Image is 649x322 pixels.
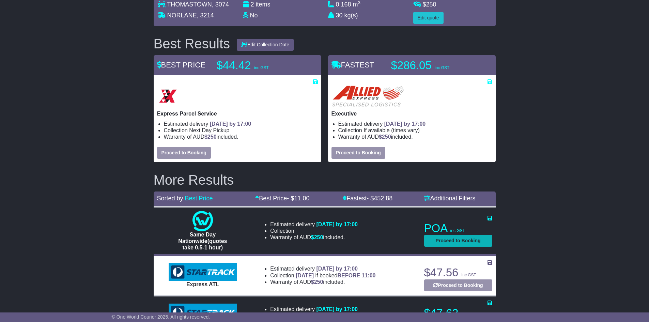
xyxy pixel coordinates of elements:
[212,1,229,8] span: , 3074
[379,134,391,140] span: $
[450,228,465,233] span: inc GST
[424,235,492,247] button: Proceed to Booking
[167,1,212,8] span: THOMASTOWN
[331,147,385,159] button: Proceed to Booking
[462,273,476,277] span: inc GST
[435,65,449,70] span: inc GST
[210,121,251,127] span: [DATE] by 17:00
[157,147,211,159] button: Proceed to Booking
[316,221,358,227] span: [DATE] by 17:00
[250,12,258,19] span: No
[364,127,420,133] span: If available (times vary)
[154,172,496,187] h2: More Results
[296,273,314,278] span: [DATE]
[424,266,492,279] p: $47.56
[338,121,492,127] li: Estimated delivery
[424,306,492,320] p: $47.62
[270,228,358,234] li: Collection
[270,279,375,285] li: Warranty of AUD included.
[178,232,227,250] span: Same Day Nationwide(quotes take 0.5-1 hour)
[255,195,309,202] a: Best Price- $11.00
[367,195,392,202] span: - $
[311,279,323,285] span: $
[423,1,436,8] span: $
[424,195,476,202] a: Additional Filters
[169,304,237,322] img: StarTrack: Express
[237,39,294,51] button: Edit Collection Date
[316,266,358,272] span: [DATE] by 17:00
[426,1,436,8] span: 250
[185,195,213,202] a: Best Price
[164,127,318,134] li: Collection
[150,36,234,51] div: Best Results
[254,65,269,70] span: inc GST
[316,306,358,312] span: [DATE] by 17:00
[337,273,360,278] span: BEFORE
[112,314,210,320] span: © One World Courier 2025. All rights reserved.
[314,234,323,240] span: 250
[251,1,254,8] span: 2
[157,110,318,117] p: Express Parcel Service
[424,221,492,235] p: POA
[270,272,375,279] li: Collection
[413,12,444,24] button: Edit quote
[189,127,229,133] span: Next Day Pickup
[186,281,219,287] span: Express ATL
[314,279,323,285] span: 250
[296,273,375,278] span: if booked
[167,12,197,19] span: NORLANE
[311,234,323,240] span: $
[270,221,358,228] li: Estimated delivery
[338,127,492,134] li: Collection
[331,61,374,69] span: FASTEST
[164,121,318,127] li: Estimated delivery
[157,195,183,202] span: Sorted by
[157,85,179,107] img: Border Express: Express Parcel Service
[217,59,302,72] p: $44.42
[157,61,205,69] span: BEST PRICE
[384,121,426,127] span: [DATE] by 17:00
[424,279,492,291] button: Proceed to Booking
[164,134,318,140] li: Warranty of AUD included.
[270,306,375,312] li: Estimated delivery
[256,1,271,8] span: items
[391,59,476,72] p: $286.05
[343,195,392,202] a: Fastest- $452.88
[169,263,237,281] img: StarTrack: Express ATL
[207,134,217,140] span: 250
[287,195,309,202] span: - $
[344,12,358,19] span: kg(s)
[197,12,214,19] span: , 3214
[270,265,375,272] li: Estimated delivery
[192,211,213,231] img: One World Courier: Same Day Nationwide(quotes take 0.5-1 hour)
[270,234,358,241] li: Warranty of AUD included.
[382,134,391,140] span: 250
[331,110,492,117] p: Executive
[331,85,404,107] img: Allied Express Local Courier: Executive
[294,195,309,202] span: 11.00
[353,1,361,8] span: m
[336,12,343,19] span: 30
[338,134,492,140] li: Warranty of AUD included.
[374,195,392,202] span: 452.88
[362,273,376,278] span: 11:00
[336,1,351,8] span: 0.168
[204,134,217,140] span: $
